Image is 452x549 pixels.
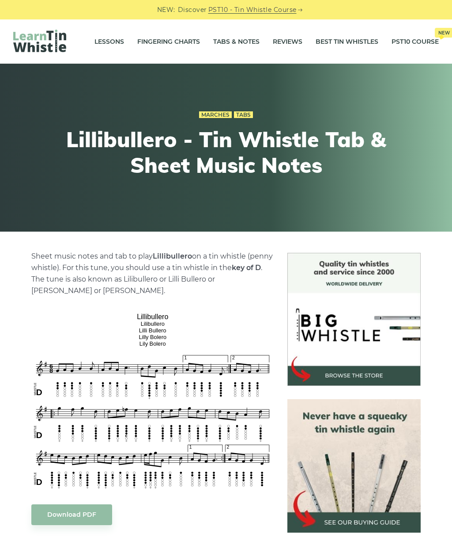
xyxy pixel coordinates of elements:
[153,252,192,260] strong: Lillibullero
[31,504,112,525] a: Download PDF
[287,399,420,532] img: tin whistle buying guide
[392,30,439,53] a: PST10 CourseNew
[31,251,274,297] p: Sheet music notes and tab to play on a tin whistle (penny whistle). For this tune, you should use...
[287,253,420,386] img: BigWhistle Tin Whistle Store
[273,30,302,53] a: Reviews
[213,30,260,53] a: Tabs & Notes
[232,263,261,272] strong: key of D
[137,30,200,53] a: Fingering Charts
[64,127,388,178] h1: Lillibullero - Tin Whistle Tab & Sheet Music Notes
[199,111,232,118] a: Marches
[316,30,378,53] a: Best Tin Whistles
[94,30,124,53] a: Lessons
[31,310,274,491] img: Lillibullero Tin Whistle Tabs & Sheet Music
[13,30,66,52] img: LearnTinWhistle.com
[234,111,253,118] a: Tabs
